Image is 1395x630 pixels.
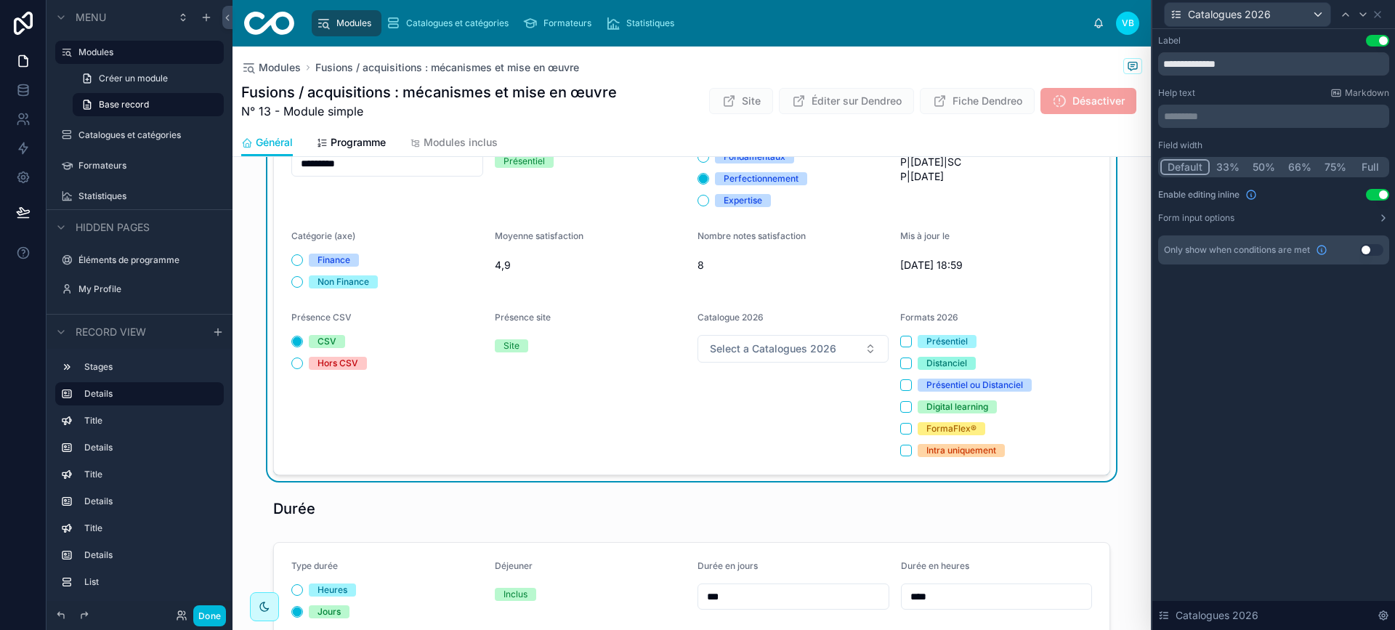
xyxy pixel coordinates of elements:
div: Finance [318,254,350,267]
div: Présentiel ou Distanciel [926,379,1023,392]
a: Fusions / acquisitions : mécanismes et mise en œuvre [315,60,579,75]
span: N° 13 - Module simple [241,102,617,120]
button: Catalogues 2026 [1164,2,1331,27]
span: Catalogues et catégories [406,17,509,29]
span: Moyenne satisfaction [495,230,583,241]
button: 33% [1210,159,1246,175]
span: Modules [259,60,301,75]
div: Label [1158,35,1181,47]
span: Only show when conditions are met [1164,244,1310,256]
label: Éléments de programme [78,254,215,266]
div: Hors CSV [318,357,358,370]
button: Form input options [1158,212,1389,224]
span: Statistiques [626,17,674,29]
div: scrollable content [46,349,232,601]
span: Markdown [1345,87,1389,99]
label: Formateurs [78,160,215,171]
label: Details [84,442,212,453]
button: Done [193,605,226,626]
span: Créer un module [99,73,168,84]
button: 75% [1318,159,1353,175]
a: Modules [312,10,381,36]
label: Statistiques [78,190,215,202]
span: Modules inclus [424,135,498,150]
div: Distanciel [926,357,967,370]
span: VB [1122,17,1134,29]
a: Formateurs [519,10,602,36]
a: Général [241,129,293,157]
h1: Fusions / acquisitions : mécanismes et mise en œuvre [241,82,617,102]
span: Menu [76,10,106,25]
div: Non Finance [318,275,369,288]
img: App logo [244,12,294,35]
span: [DATE] 18:59 [900,258,1092,272]
span: Base record [99,99,149,110]
label: Details [84,388,212,400]
span: 8 [697,258,889,272]
button: Full [1353,159,1387,175]
span: Général [256,135,293,150]
label: Details [84,549,212,561]
label: Form input options [1158,212,1234,224]
label: Details [84,496,212,507]
a: Statistiques [602,10,684,36]
div: scrollable content [1158,105,1389,128]
a: Programme [316,129,386,158]
span: Formats 2026 [900,312,958,323]
a: Modules inclus [409,129,498,158]
button: Select Button [697,335,889,363]
span: Modules [336,17,371,29]
div: Site [504,339,519,352]
span: Nombre notes satisfaction [697,230,806,241]
div: Perfectionnement [724,172,798,185]
label: Catalogues et catégories [78,129,215,141]
button: 66% [1282,159,1318,175]
label: List [84,576,212,588]
label: Field width [1158,140,1202,151]
div: scrollable content [306,7,1093,39]
div: Expertise [724,194,762,207]
button: 50% [1246,159,1282,175]
span: Catalogue 2026 [697,312,764,323]
div: CSV [318,335,336,348]
a: Modules [241,60,301,75]
div: Intra uniquement [926,444,996,457]
span: Présence CSV [291,312,352,323]
label: Modules [78,47,215,58]
span: P|[DATE]|SC P|[DATE] [900,155,1092,184]
div: Fondamentaux [724,150,785,163]
span: Formateurs [543,17,591,29]
button: Default [1160,159,1210,175]
span: Mis à jour le [900,230,950,241]
a: Catalogues et catégories [381,10,519,36]
span: Select a Catalogues 2026 [710,342,836,356]
label: Title [84,469,212,480]
span: Record view [76,325,146,339]
label: Title [84,415,212,427]
label: Title [84,522,212,534]
a: Créer un module [73,67,224,90]
label: Help text [1158,87,1195,99]
span: 4,9 [495,258,687,272]
span: Présence site [495,312,551,323]
div: Présentiel [926,335,968,348]
span: Hidden pages [76,220,150,235]
div: FormaFlex® [926,422,976,435]
div: Digital learning [926,400,988,413]
span: Catalogues 2026 [1188,7,1271,22]
span: Enable editing inline [1158,189,1240,201]
span: Catalogues 2026 [1176,608,1258,623]
a: Markdown [1330,87,1389,99]
label: My Profile [78,283,215,295]
label: Stages [84,361,212,373]
a: Base record [73,93,224,116]
span: Catégorie (axe) [291,230,355,241]
div: Présentiel [504,155,545,168]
